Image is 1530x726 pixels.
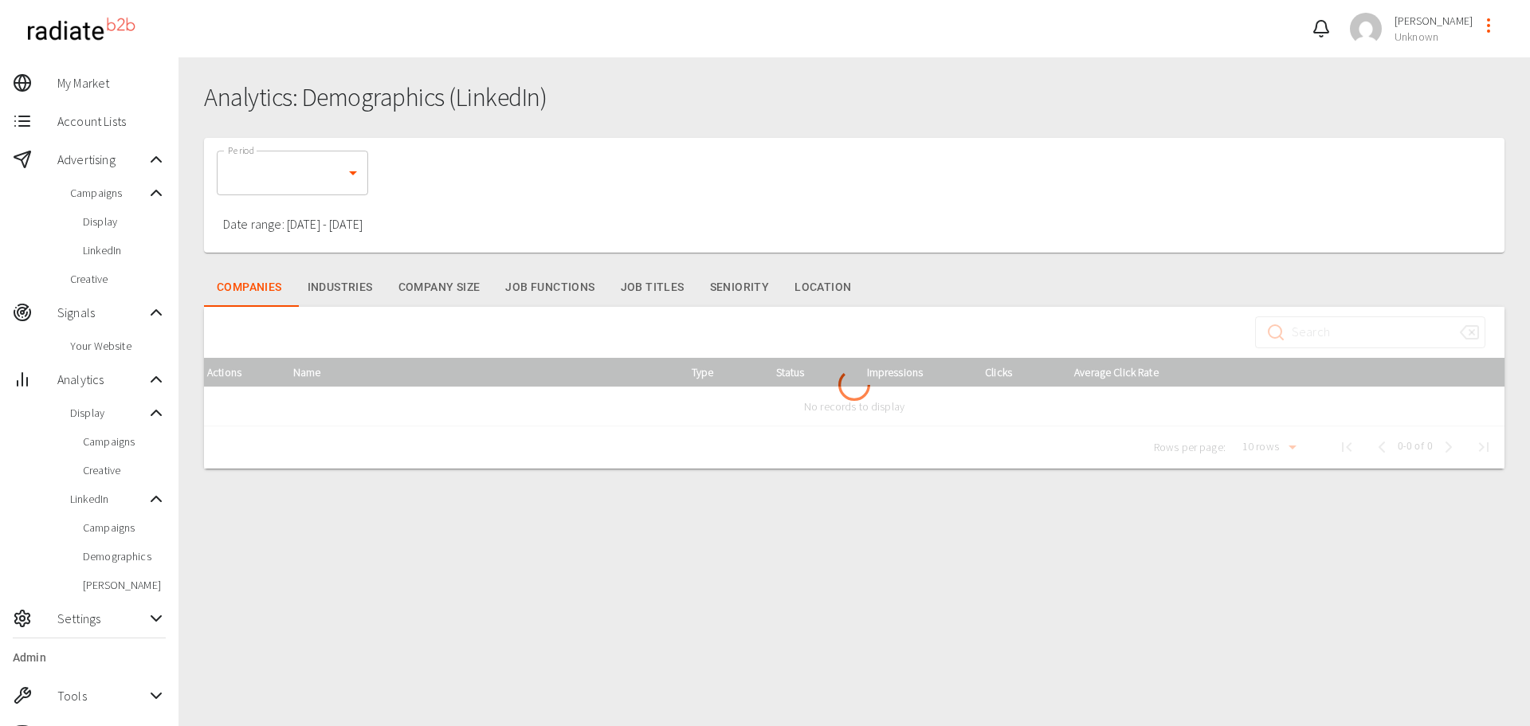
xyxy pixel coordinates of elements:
[19,11,143,47] img: radiateb2b_logo_black.png
[223,214,363,233] p: Date range: [DATE] - [DATE]
[70,338,166,354] span: Your Website
[295,269,386,307] button: Industries
[70,405,147,421] span: Display
[70,491,147,507] span: LinkedIn
[492,269,607,307] button: Job Functions
[83,577,166,593] span: [PERSON_NAME]
[83,548,166,564] span: Demographics
[57,370,147,389] span: Analytics
[204,269,295,307] button: Companies
[83,462,166,478] span: Creative
[83,520,166,536] span: Campaigns
[57,73,166,92] span: My Market
[57,303,147,322] span: Signals
[386,269,493,307] button: Company Size
[83,242,166,258] span: LinkedIn
[204,269,1504,307] div: Demographics Tabs
[70,271,166,287] span: Creative
[1473,10,1504,41] button: profile-menu
[57,150,147,169] span: Advertising
[57,609,147,628] span: Settings
[70,185,147,201] span: Campaigns
[697,269,783,307] button: Seniority
[1395,29,1473,45] span: Unknown
[57,112,166,131] span: Account Lists
[83,214,166,230] span: Display
[83,434,166,449] span: Campaigns
[217,151,368,195] div: ​
[608,269,697,307] button: Job Titles
[782,269,864,307] button: Location
[228,143,255,157] label: Period
[1350,13,1382,45] img: a2ca95db2cb9c46c1606a9dd9918c8c6
[57,686,147,705] span: Tools
[1395,13,1473,29] span: [PERSON_NAME]
[204,83,1504,112] h1: Analytics: Demographics (LinkedIn)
